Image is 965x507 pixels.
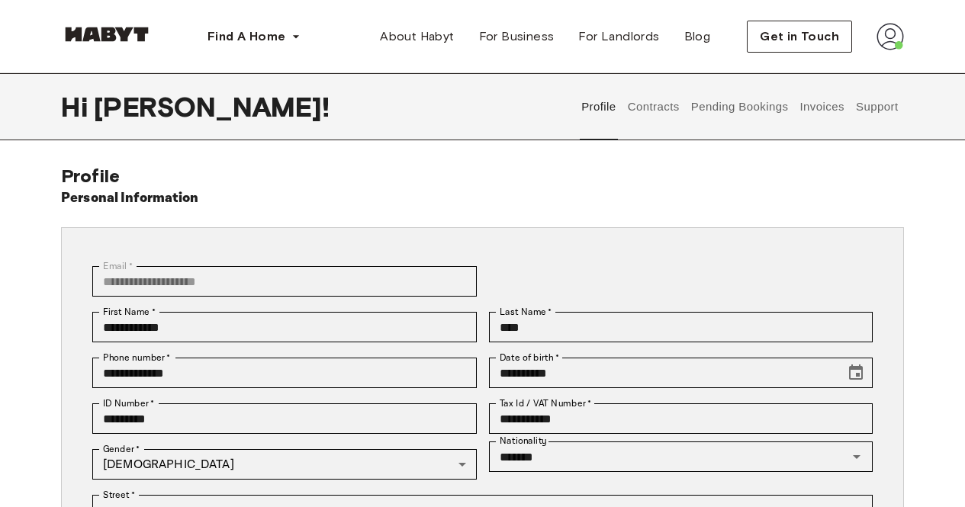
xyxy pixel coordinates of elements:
button: Choose date, selected date is Sep 6, 1986 [841,358,871,388]
span: For Landlords [578,27,659,46]
a: Blog [672,21,723,52]
button: Find A Home [195,21,313,52]
label: Street [103,488,135,502]
span: Get in Touch [760,27,839,46]
img: Habyt [61,27,153,42]
button: Open [846,446,867,467]
div: [DEMOGRAPHIC_DATA] [92,449,477,480]
span: Blog [684,27,711,46]
span: Hi [61,91,94,123]
img: avatar [877,23,904,50]
button: Invoices [798,73,846,140]
span: About Habyt [380,27,454,46]
div: You can't change your email address at the moment. Please reach out to customer support in case y... [92,266,477,297]
label: Phone number [103,351,171,364]
button: Get in Touch [747,21,852,53]
a: About Habyt [368,21,466,52]
label: Email [103,259,133,273]
label: ID Number [103,396,154,410]
span: Profile [61,165,120,187]
h6: Personal Information [61,188,199,209]
label: Gender [103,442,140,456]
label: Date of birth [500,351,559,364]
span: Find A Home [207,27,285,46]
button: Support [854,73,900,140]
button: Contracts [626,73,681,140]
label: Tax Id / VAT Number [500,396,591,410]
a: For Landlords [566,21,671,52]
a: For Business [467,21,567,52]
button: Pending Bookings [689,73,790,140]
label: First Name [103,305,156,319]
label: Last Name [500,305,552,319]
span: For Business [479,27,555,46]
label: Nationality [500,435,547,448]
button: Profile [580,73,619,140]
div: user profile tabs [576,73,904,140]
span: [PERSON_NAME] ! [94,91,330,123]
